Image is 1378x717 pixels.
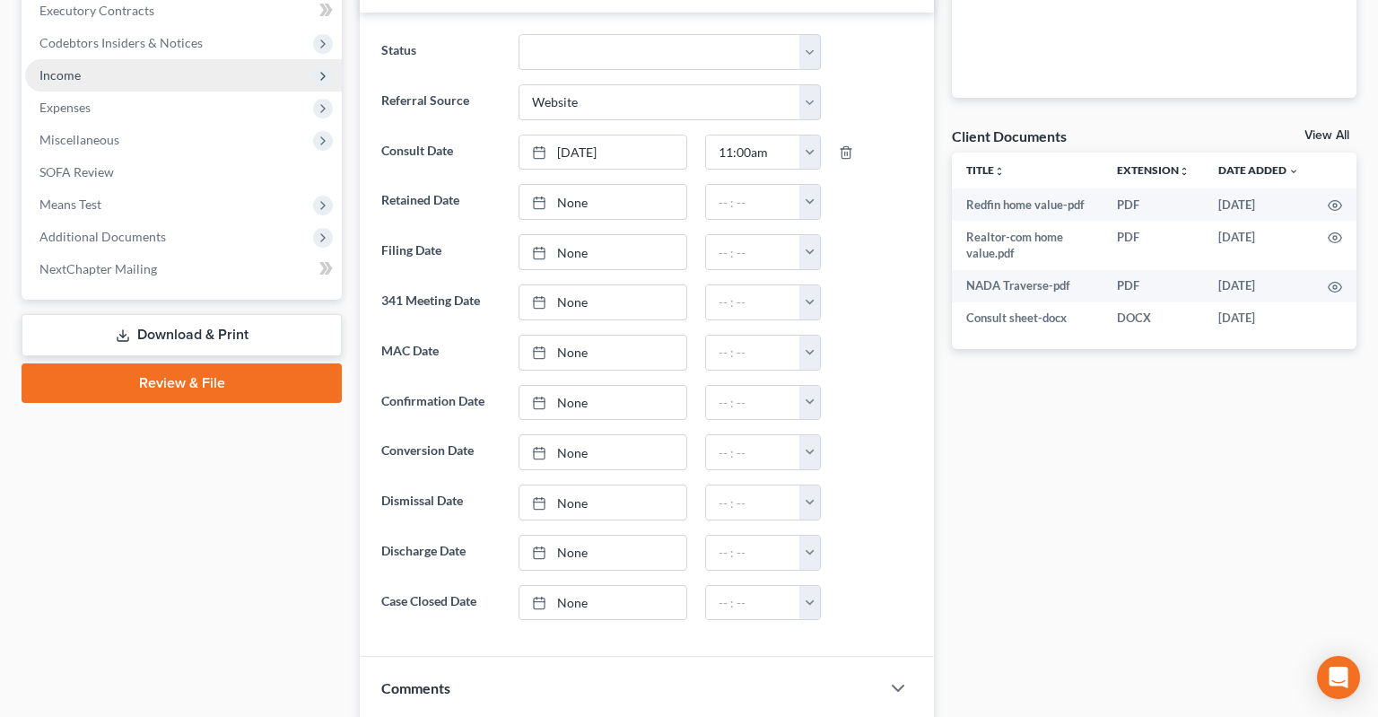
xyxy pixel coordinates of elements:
[381,679,450,696] span: Comments
[39,197,101,212] span: Means Test
[952,127,1067,145] div: Client Documents
[372,284,510,320] label: 341 Meeting Date
[706,386,800,420] input: -- : --
[706,586,800,620] input: -- : --
[519,586,686,620] a: None
[966,163,1005,177] a: Titleunfold_more
[1179,166,1190,177] i: unfold_more
[25,156,342,188] a: SOFA Review
[952,270,1103,302] td: NADA Traverse-pdf
[519,386,686,420] a: None
[39,164,114,179] span: SOFA Review
[39,261,157,276] span: NextChapter Mailing
[706,136,800,170] input: -- : --
[1204,188,1313,221] td: [DATE]
[1317,656,1360,699] div: Open Intercom Messenger
[994,166,1005,177] i: unfold_more
[372,234,510,270] label: Filing Date
[39,132,119,147] span: Miscellaneous
[39,229,166,244] span: Additional Documents
[952,188,1103,221] td: Redfin home value-pdf
[706,485,800,520] input: -- : --
[1117,163,1190,177] a: Extensionunfold_more
[706,435,800,469] input: -- : --
[25,253,342,285] a: NextChapter Mailing
[952,302,1103,335] td: Consult sheet-docx
[1204,302,1313,335] td: [DATE]
[39,35,203,50] span: Codebtors Insiders & Notices
[519,336,686,370] a: None
[372,585,510,621] label: Case Closed Date
[372,485,510,520] label: Dismissal Date
[372,434,510,470] label: Conversion Date
[372,184,510,220] label: Retained Date
[372,535,510,571] label: Discharge Date
[706,185,800,219] input: -- : --
[706,536,800,570] input: -- : --
[1204,270,1313,302] td: [DATE]
[519,136,686,170] a: [DATE]
[519,536,686,570] a: None
[1204,221,1313,270] td: [DATE]
[39,67,81,83] span: Income
[952,221,1103,270] td: Realtor-com home value.pdf
[1304,129,1349,142] a: View All
[519,485,686,520] a: None
[519,235,686,269] a: None
[372,84,510,120] label: Referral Source
[519,435,686,469] a: None
[39,3,154,18] span: Executory Contracts
[39,100,91,115] span: Expenses
[706,235,800,269] input: -- : --
[706,336,800,370] input: -- : --
[22,363,342,403] a: Review & File
[519,285,686,319] a: None
[1288,166,1299,177] i: expand_more
[1103,188,1204,221] td: PDF
[1103,302,1204,335] td: DOCX
[1103,221,1204,270] td: PDF
[372,34,510,70] label: Status
[372,135,510,171] label: Consult Date
[1103,270,1204,302] td: PDF
[372,385,510,421] label: Confirmation Date
[1218,163,1299,177] a: Date Added expand_more
[22,314,342,356] a: Download & Print
[372,335,510,371] label: MAC Date
[519,185,686,219] a: None
[706,285,800,319] input: -- : --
